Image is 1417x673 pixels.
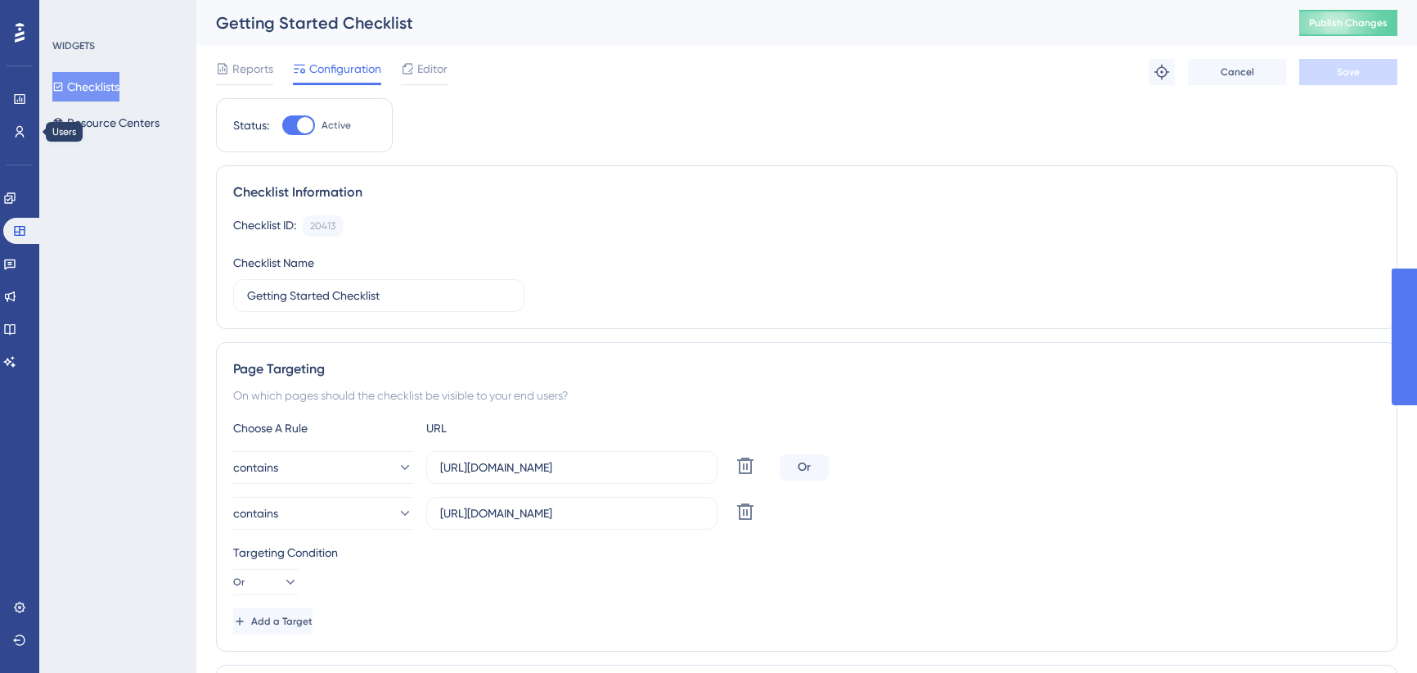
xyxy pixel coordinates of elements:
[247,287,511,305] input: Type your Checklist name
[1188,59,1286,85] button: Cancel
[52,108,160,138] button: Resource Centers
[233,215,296,237] div: Checklist ID:
[233,576,245,589] span: Or
[1337,65,1360,79] span: Save
[232,59,273,79] span: Reports
[52,72,119,102] button: Checklists
[233,359,1380,379] div: Page Targeting
[233,115,269,135] div: Status:
[426,418,606,438] div: URL
[233,183,1380,202] div: Checklist Information
[1299,59,1397,85] button: Save
[233,451,413,484] button: contains
[310,219,335,233] div: 20413
[233,418,413,438] div: Choose A Rule
[1221,65,1254,79] span: Cancel
[251,615,313,628] span: Add a Target
[1299,10,1397,36] button: Publish Changes
[309,59,381,79] span: Configuration
[233,386,1380,405] div: On which pages should the checklist be visible to your end users?
[233,569,299,595] button: Or
[440,458,704,477] input: yourwebsite.com/path
[233,497,413,530] button: contains
[233,253,314,273] div: Checklist Name
[1348,608,1397,657] iframe: UserGuiding AI Assistant Launcher
[440,504,704,522] input: yourwebsite.com/path
[52,39,95,52] div: WIDGETS
[417,59,448,79] span: Editor
[233,543,1380,562] div: Targeting Condition
[233,608,313,635] button: Add a Target
[233,504,278,523] span: contains
[322,119,351,132] span: Active
[216,11,1258,34] div: Getting Started Checklist
[233,458,278,477] span: contains
[1309,16,1388,29] span: Publish Changes
[780,454,829,481] div: Or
